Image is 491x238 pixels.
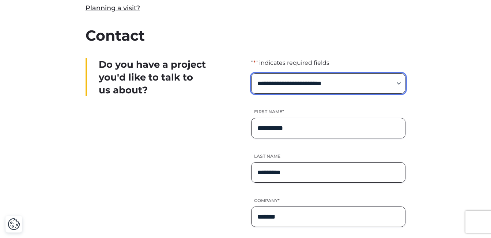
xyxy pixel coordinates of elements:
label: Company [251,197,406,204]
p: " " indicates required fields [251,58,406,68]
label: Last name [251,153,406,159]
h2: Contact [86,25,406,47]
button: Cookie Settings [8,218,20,230]
label: First name [251,108,406,115]
div: Do you have a project you'd like to talk to us about? [86,58,207,97]
img: Revisit consent button [8,218,20,230]
a: Planning a visit? [86,3,140,13]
